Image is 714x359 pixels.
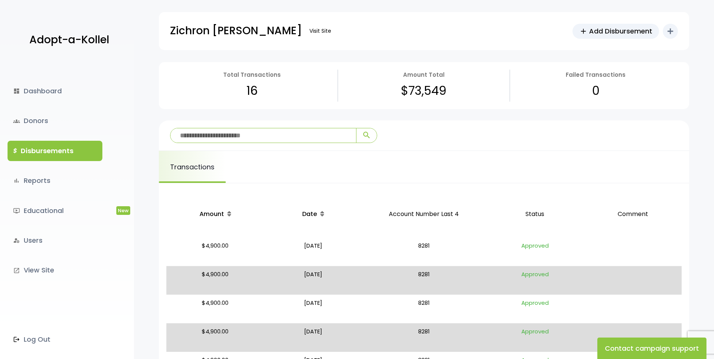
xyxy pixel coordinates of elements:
i: manage_accounts [13,237,20,244]
p: Approved [489,269,581,292]
p: Comment [587,201,679,227]
a: Log Out [8,329,102,350]
p: [DATE] [267,326,359,349]
p: 16 [247,80,258,102]
a: $Disbursements [8,141,102,161]
p: [DATE] [267,240,359,263]
a: bar_chartReports [8,170,102,191]
span: New [116,206,130,215]
span: groups [13,118,20,125]
p: Status [489,201,581,227]
a: ondemand_videoEducationalNew [8,201,102,221]
p: $4,900.00 [169,240,261,263]
p: $4,900.00 [169,298,261,320]
span: add [579,27,588,35]
a: Adopt-a-Kollel [26,22,109,58]
p: 8281 [365,298,483,320]
i: launch [13,267,20,274]
span: Add Disbursement [589,26,652,36]
p: Zichron [PERSON_NAME] [170,21,302,40]
p: 8281 [365,240,483,263]
p: 0 [592,80,600,102]
p: Failed Transactions [566,70,626,80]
i: add [666,27,675,36]
p: Adopt-a-Kollel [29,30,109,49]
i: dashboard [13,88,20,94]
i: $ [13,146,17,157]
p: Approved [489,326,581,349]
button: add [663,24,678,39]
p: $4,900.00 [169,326,261,349]
p: Approved [489,298,581,320]
i: ondemand_video [13,207,20,214]
p: $4,900.00 [169,269,261,292]
a: Transactions [159,151,226,183]
a: launchView Site [8,260,102,280]
p: 8281 [365,269,483,292]
a: manage_accountsUsers [8,230,102,251]
p: 8281 [365,326,483,349]
p: $73,549 [401,80,446,102]
p: Account Number Last 4 [365,201,483,227]
a: dashboardDashboard [8,81,102,101]
p: Total Transactions [223,70,281,80]
span: search [362,131,371,140]
p: Amount Total [403,70,445,80]
a: groupsDonors [8,111,102,131]
a: Visit Site [306,24,335,38]
button: Contact campaign support [597,338,706,359]
a: addAdd Disbursement [572,24,659,39]
p: Approved [489,240,581,263]
p: [DATE] [267,298,359,320]
button: search [356,128,377,143]
span: Amount [199,210,224,218]
p: [DATE] [267,269,359,292]
i: bar_chart [13,177,20,184]
span: Date [302,210,317,218]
